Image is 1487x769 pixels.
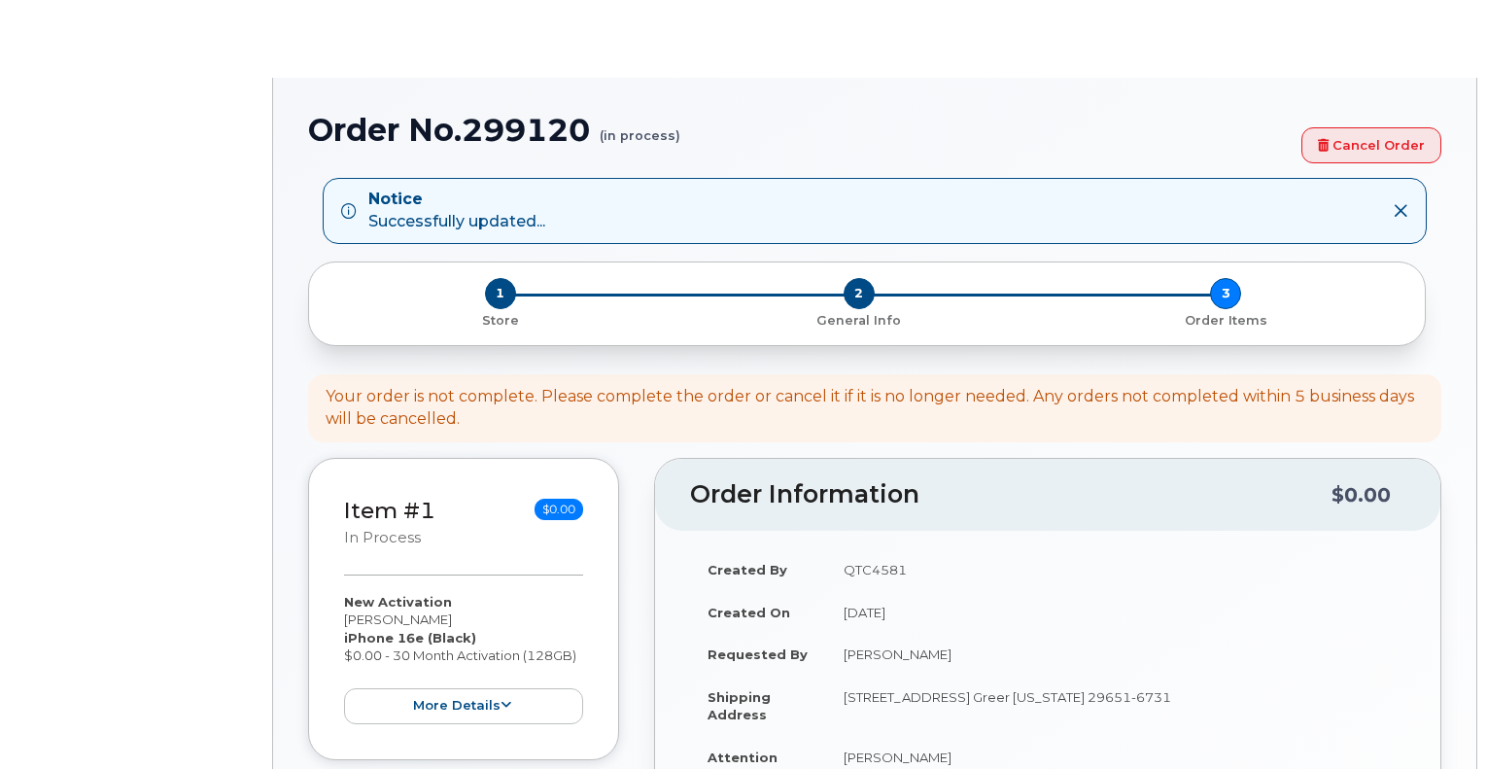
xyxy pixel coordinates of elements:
[690,481,1331,508] h2: Order Information
[708,750,778,765] strong: Attention
[308,113,1292,147] h1: Order No.299120
[344,630,476,646] strong: iPhone 16e (Black)
[826,676,1405,736] td: [STREET_ADDRESS] Greer [US_STATE] 29651-6731
[683,312,1034,330] p: General Info
[344,594,452,610] strong: New Activation
[485,278,516,309] span: 1
[535,499,583,520] span: $0.00
[1301,127,1441,163] a: Cancel Order
[325,309,675,330] a: 1 Store
[708,605,790,620] strong: Created On
[368,189,545,211] strong: Notice
[1331,476,1391,513] div: $0.00
[344,497,435,524] a: Item #1
[600,113,680,143] small: (in process)
[344,688,583,724] button: more details
[826,591,1405,634] td: [DATE]
[326,386,1424,431] div: Your order is not complete. Please complete the order or cancel it if it is no longer needed. Any...
[708,647,808,662] strong: Requested By
[708,689,771,723] strong: Shipping Address
[344,529,421,546] small: in process
[708,562,787,577] strong: Created By
[344,593,583,724] div: [PERSON_NAME] $0.00 - 30 Month Activation (128GB)
[826,548,1405,591] td: QTC4581
[332,312,668,330] p: Store
[844,278,875,309] span: 2
[826,633,1405,676] td: [PERSON_NAME]
[675,309,1042,330] a: 2 General Info
[368,189,545,233] div: Successfully updated...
